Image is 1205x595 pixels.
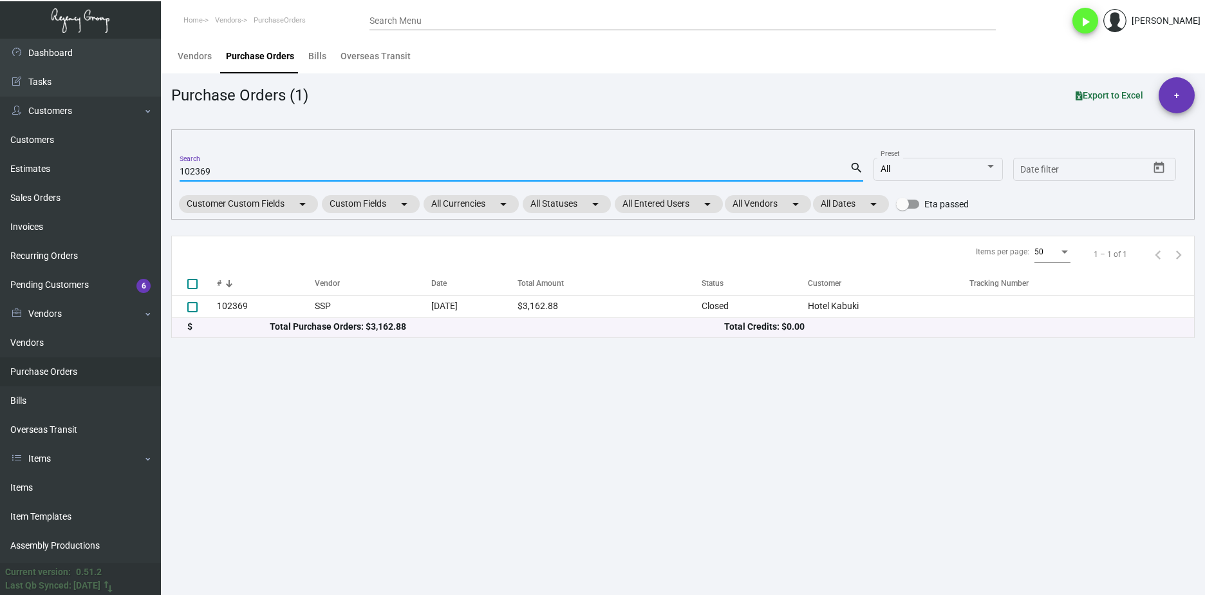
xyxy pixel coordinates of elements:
[1076,90,1143,100] span: Export to Excel
[322,195,420,213] mat-chip: Custom Fields
[1078,14,1093,30] i: play_arrow
[1034,248,1070,257] mat-select: Items per page:
[518,278,564,289] div: Total Amount
[924,196,969,212] span: Eta passed
[788,196,803,212] mat-icon: arrow_drop_down
[1034,247,1043,256] span: 50
[397,196,412,212] mat-icon: arrow_drop_down
[850,160,863,176] mat-icon: search
[969,278,1029,289] div: Tracking Number
[178,50,212,63] div: Vendors
[702,295,808,317] td: Closed
[725,195,811,213] mat-chip: All Vendors
[1148,244,1168,265] button: Previous page
[1159,77,1195,113] button: +
[1020,165,1060,175] input: Start date
[315,278,340,289] div: Vendor
[808,278,969,289] div: Customer
[1103,9,1126,32] img: admin@bootstrapmaster.com
[1149,158,1170,178] button: Open calendar
[217,278,221,289] div: #
[308,50,326,63] div: Bills
[5,579,100,592] div: Last Qb Synced: [DATE]
[881,164,890,174] span: All
[523,195,611,213] mat-chip: All Statuses
[431,278,517,289] div: Date
[1168,244,1189,265] button: Next page
[217,295,315,317] td: 102369
[171,84,308,107] div: Purchase Orders (1)
[700,196,715,212] mat-icon: arrow_drop_down
[183,16,203,24] span: Home
[866,196,881,212] mat-icon: arrow_drop_down
[424,195,519,213] mat-chip: All Currencies
[76,565,102,579] div: 0.51.2
[315,278,431,289] div: Vendor
[295,196,310,212] mat-icon: arrow_drop_down
[1071,165,1133,175] input: End date
[315,295,431,317] td: SSP
[179,195,318,213] mat-chip: Customer Custom Fields
[1072,8,1098,33] button: play_arrow
[187,320,270,334] div: $
[702,278,808,289] div: Status
[217,278,315,289] div: #
[518,295,702,317] td: $3,162.88
[518,278,702,289] div: Total Amount
[813,195,889,213] mat-chip: All Dates
[1174,77,1179,113] span: +
[702,278,724,289] div: Status
[976,246,1029,258] div: Items per page:
[588,196,603,212] mat-icon: arrow_drop_down
[431,278,447,289] div: Date
[226,50,294,63] div: Purchase Orders
[1132,14,1200,28] div: [PERSON_NAME]
[1094,249,1127,260] div: 1 – 1 of 1
[215,16,241,24] span: Vendors
[5,565,71,579] div: Current version:
[808,295,969,317] td: Hotel Kabuki
[969,278,1194,289] div: Tracking Number
[496,196,511,212] mat-icon: arrow_drop_down
[1065,84,1154,107] button: Export to Excel
[270,320,724,334] div: Total Purchase Orders: $3,162.88
[808,278,841,289] div: Customer
[724,320,1179,334] div: Total Credits: $0.00
[615,195,723,213] mat-chip: All Entered Users
[254,16,306,24] span: PurchaseOrders
[431,295,517,317] td: [DATE]
[341,50,411,63] div: Overseas Transit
